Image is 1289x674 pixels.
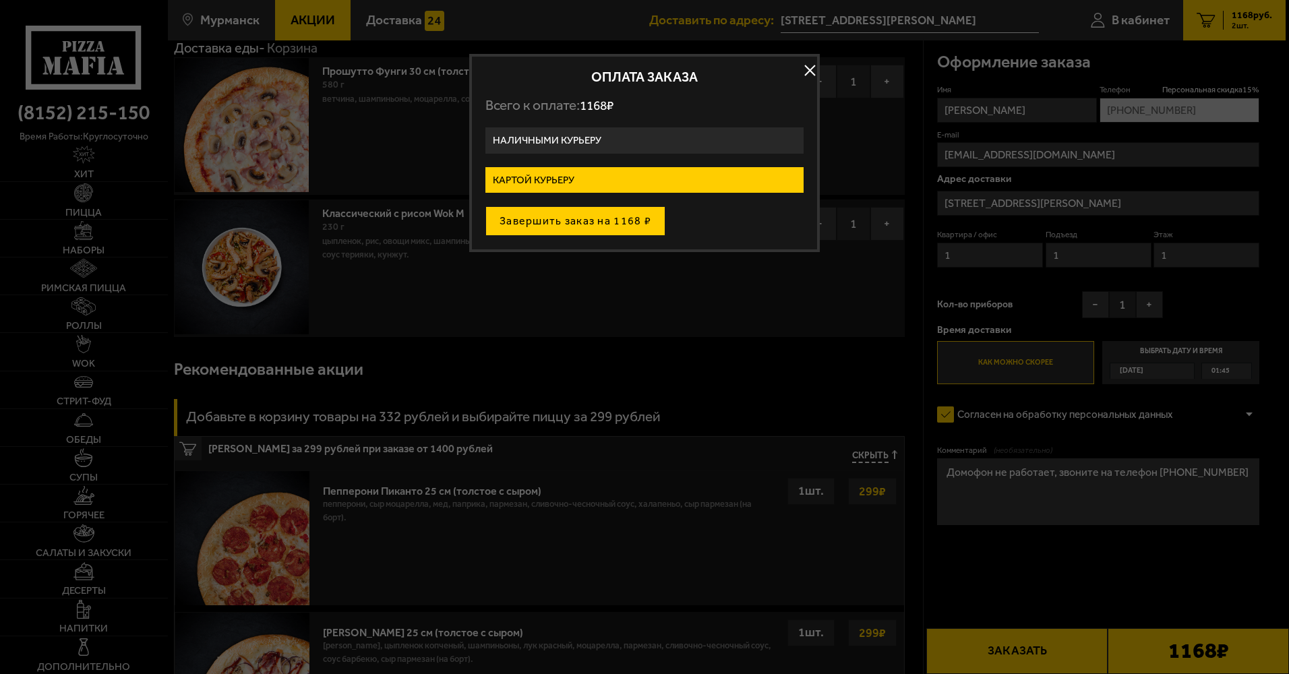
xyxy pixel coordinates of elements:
[580,98,613,113] span: 1168 ₽
[485,127,804,154] label: Наличными курьеру
[485,97,804,114] p: Всего к оплате:
[485,167,804,193] label: Картой курьеру
[485,206,665,236] button: Завершить заказ на 1168 ₽
[485,70,804,84] h2: Оплата заказа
